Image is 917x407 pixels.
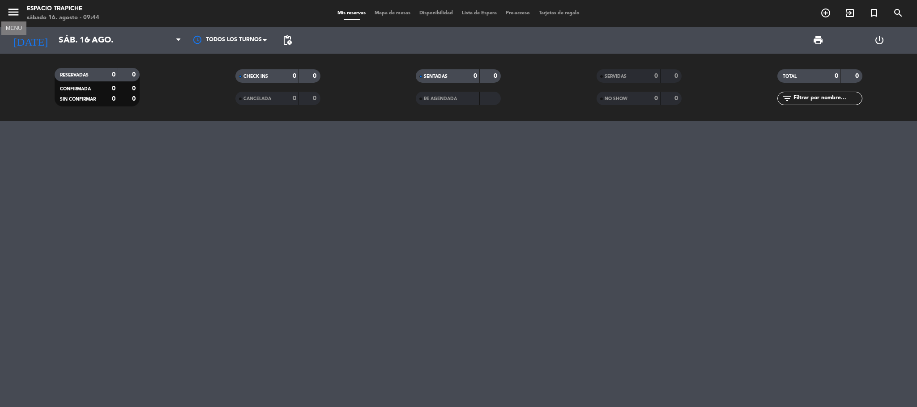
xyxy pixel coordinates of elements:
span: TOTAL [783,74,797,79]
strong: 0 [654,95,658,102]
div: MENU [1,24,26,32]
strong: 0 [855,73,861,79]
span: SENTADAS [424,74,448,79]
i: search [893,8,904,18]
span: pending_actions [282,35,293,46]
strong: 0 [654,73,658,79]
span: CONFIRMADA [60,87,91,91]
strong: 0 [112,72,115,78]
i: [DATE] [7,30,54,50]
span: RESERVADAS [60,73,89,77]
span: Pre-acceso [501,11,534,16]
strong: 0 [473,73,477,79]
span: Disponibilidad [415,11,457,16]
strong: 0 [293,95,296,102]
span: Mis reservas [333,11,370,16]
i: power_settings_new [874,35,885,46]
i: filter_list [782,93,793,104]
strong: 0 [674,73,680,79]
span: Lista de Espera [457,11,501,16]
strong: 0 [132,96,137,102]
div: Espacio Trapiche [27,4,99,13]
strong: 0 [835,73,838,79]
span: CHECK INS [243,74,268,79]
i: exit_to_app [844,8,855,18]
span: SIN CONFIRMAR [60,97,96,102]
span: SERVIDAS [605,74,627,79]
span: Tarjetas de regalo [534,11,584,16]
strong: 0 [132,85,137,92]
i: arrow_drop_down [83,35,94,46]
span: Mapa de mesas [370,11,415,16]
i: add_circle_outline [820,8,831,18]
strong: 0 [112,85,115,92]
i: menu [7,5,20,19]
input: Filtrar por nombre... [793,93,862,103]
span: print [813,35,823,46]
strong: 0 [112,96,115,102]
strong: 0 [293,73,296,79]
button: menu [7,5,20,22]
strong: 0 [132,72,137,78]
div: sábado 16. agosto - 09:44 [27,13,99,22]
strong: 0 [313,95,318,102]
strong: 0 [674,95,680,102]
strong: 0 [313,73,318,79]
strong: 0 [494,73,499,79]
span: CANCELADA [243,97,271,101]
span: NO SHOW [605,97,627,101]
i: turned_in_not [869,8,879,18]
div: LOG OUT [849,27,910,54]
span: RE AGENDADA [424,97,457,101]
